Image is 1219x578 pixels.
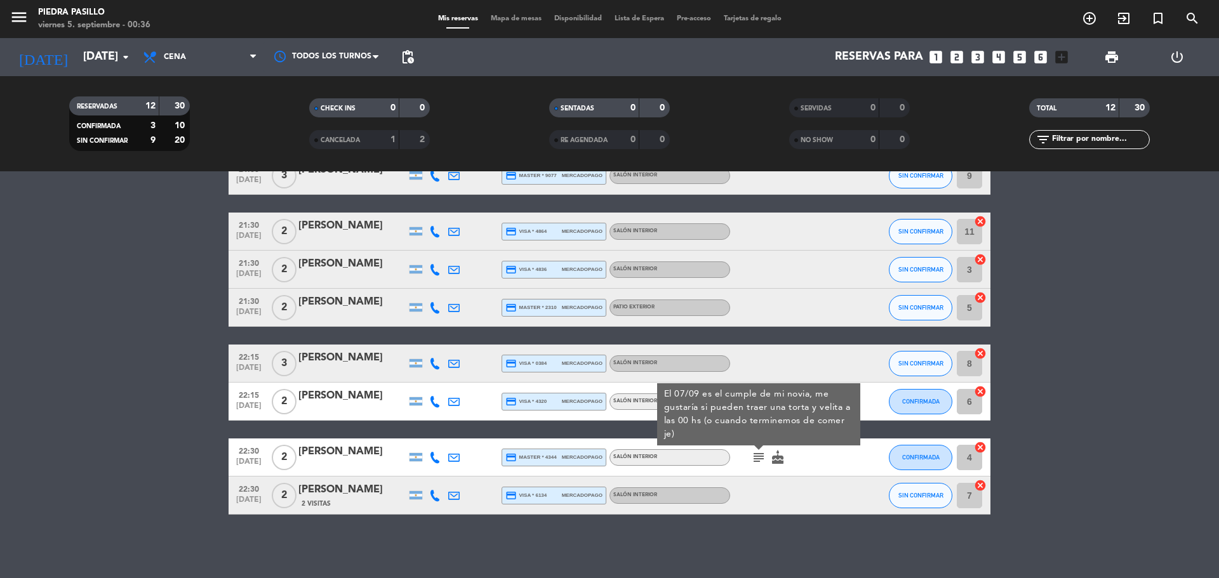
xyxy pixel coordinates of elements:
strong: 0 [870,135,876,144]
i: search [1185,11,1200,26]
span: visa * 0384 [505,358,547,369]
span: [DATE] [233,402,265,416]
span: visa * 4864 [505,226,547,237]
span: SIN CONFIRMAR [898,492,943,499]
div: [PERSON_NAME] [298,443,406,460]
div: [PERSON_NAME] [298,350,406,366]
span: Salón Interior [613,173,657,178]
i: cancel [974,347,987,360]
i: credit_card [505,452,517,463]
span: Patio Exterior [613,305,655,310]
i: looks_4 [990,49,1007,65]
i: power_settings_new [1169,49,1185,65]
span: CONFIRMADA [902,454,940,461]
strong: 0 [630,103,636,112]
span: Mis reservas [432,15,484,22]
span: BUSCAR [1175,8,1209,29]
span: CANCELADA [321,137,360,143]
strong: 0 [900,103,907,112]
div: [PERSON_NAME] [298,294,406,310]
span: 22:30 [233,443,265,457]
span: Cena [164,53,186,62]
span: Tarjetas de regalo [717,15,788,22]
strong: 0 [660,103,667,112]
i: cake [770,450,785,465]
i: [DATE] [10,43,77,71]
span: [DATE] [233,308,265,322]
span: Mapa de mesas [484,15,548,22]
span: Lista de Espera [608,15,670,22]
button: SIN CONFIRMAR [889,483,952,508]
span: Salón Interior [613,228,657,233]
button: SIN CONFIRMAR [889,219,952,244]
i: credit_card [505,226,517,237]
span: master * 2310 [505,302,557,313]
span: mercadopago [562,359,603,367]
span: 21:30 [233,293,265,308]
span: SIN CONFIRMAR [77,138,128,144]
span: visa * 6134 [505,490,547,501]
span: CONFIRMADA [77,123,121,129]
i: cancel [974,215,987,228]
span: SIN CONFIRMAR [898,228,943,235]
span: Salón Interior [613,454,657,459]
div: El 07/09 es el cumple de mi novia, me gustaría si pueden traer una torta y velita a las 00 hs (o ... [664,388,854,441]
span: CHECK INS [321,105,356,112]
strong: 12 [145,102,156,110]
span: Disponibilidad [548,15,608,22]
span: NO SHOW [801,137,833,143]
i: arrow_drop_down [118,49,133,65]
i: looks_two [949,49,965,65]
button: SIN CONFIRMAR [889,351,952,376]
span: 2 [272,295,296,320]
i: add_circle_outline [1082,11,1097,26]
i: exit_to_app [1116,11,1131,26]
button: CONFIRMADA [889,389,952,414]
span: master * 4344 [505,452,557,463]
strong: 30 [175,102,187,110]
span: Reservas para [835,51,923,63]
span: visa * 4836 [505,264,547,275]
strong: 0 [630,135,636,144]
strong: 20 [175,136,187,145]
span: 2 [272,389,296,414]
span: SIN CONFIRMAR [898,304,943,311]
span: SIN CONFIRMAR [898,172,943,179]
strong: 0 [870,103,876,112]
i: looks_6 [1032,49,1049,65]
span: [DATE] [233,457,265,472]
span: 2 Visitas [302,499,331,509]
span: Salón Interior [613,492,657,497]
i: looks_one [928,49,944,65]
span: 21:30 [233,217,265,232]
strong: 0 [900,135,907,144]
i: cancel [974,253,987,266]
strong: 10 [175,121,187,130]
span: SENTADAS [561,105,594,112]
span: visa * 4320 [505,396,547,407]
i: subject [751,450,766,465]
i: credit_card [505,396,517,407]
button: SIN CONFIRMAR [889,257,952,282]
span: 22:30 [233,481,265,496]
i: cancel [974,441,987,454]
input: Filtrar por nombre... [1051,133,1149,147]
span: print [1104,49,1119,65]
span: RESERVADAS [77,103,117,110]
i: cancel [974,291,987,304]
strong: 2 [420,135,427,144]
span: WALK IN [1107,8,1141,29]
span: SIN CONFIRMAR [898,360,943,367]
span: master * 9077 [505,170,557,181]
i: credit_card [505,358,517,369]
span: 3 [272,163,296,188]
span: Salón Interior [613,360,657,365]
strong: 30 [1135,103,1147,112]
strong: 0 [390,103,396,112]
button: SIN CONFIRMAR [889,295,952,320]
span: 2 [272,219,296,244]
span: 22:15 [233,387,265,402]
span: [DATE] [233,232,265,246]
strong: 0 [420,103,427,112]
span: Pre-acceso [670,15,717,22]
